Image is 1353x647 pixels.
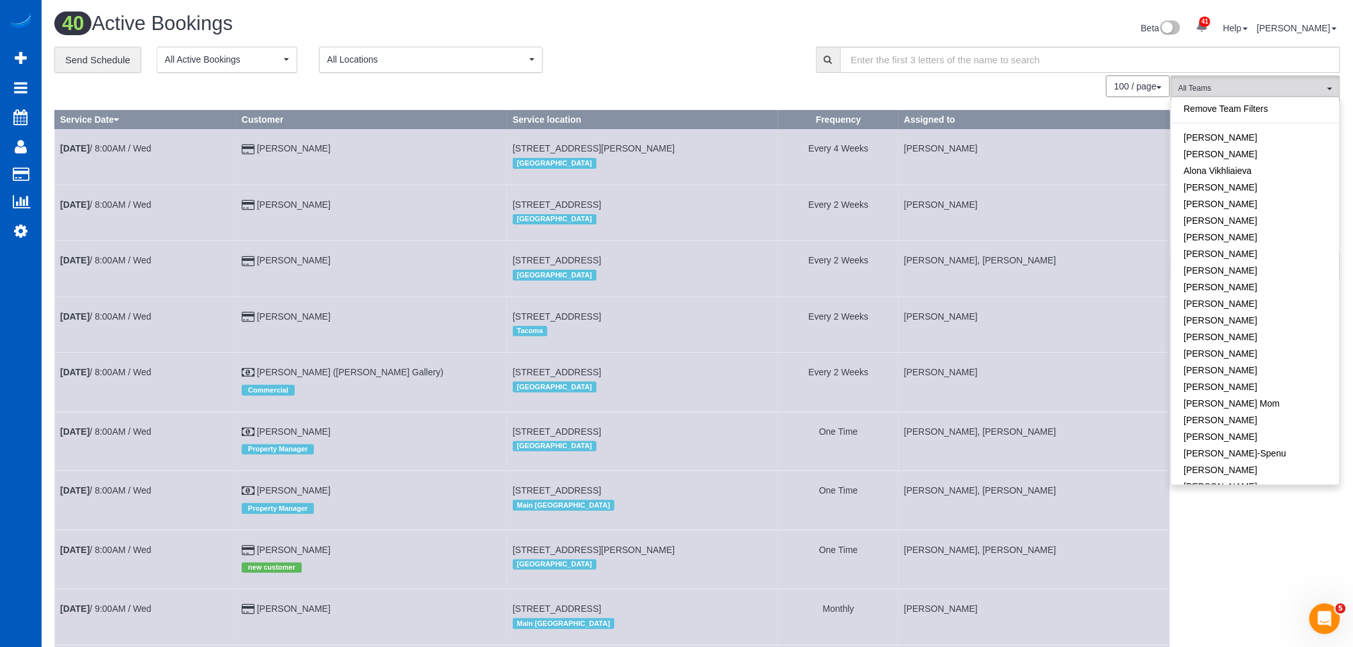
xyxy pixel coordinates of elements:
td: Schedule date [55,353,237,412]
a: [PERSON_NAME] [1171,146,1340,162]
span: Property Manager [242,444,315,455]
th: Service Date [55,111,237,129]
i: Credit Card Payment [242,145,254,154]
span: [STREET_ADDRESS] [513,311,601,322]
a: [DATE]/ 8:00AM / Wed [60,255,152,265]
span: Main [GEOGRAPHIC_DATA] [513,618,614,628]
i: Credit Card Payment [242,201,254,210]
a: [PERSON_NAME] [257,311,331,322]
td: Assigned to [898,185,1169,240]
span: [STREET_ADDRESS] [513,199,601,210]
a: Alona Vikhliaieva [1171,162,1340,179]
button: All Locations [319,47,543,73]
a: [PERSON_NAME] [1171,212,1340,229]
td: Frequency [778,353,898,412]
div: Location [513,438,773,455]
i: Credit Card Payment [242,313,254,322]
td: Schedule date [55,471,237,530]
td: Frequency [778,412,898,471]
td: Customer [236,129,507,185]
span: [STREET_ADDRESS] [513,604,601,614]
div: Location [513,556,773,573]
a: [PERSON_NAME]-Spenu [1171,445,1340,462]
a: [PERSON_NAME] [1171,478,1340,495]
a: [PERSON_NAME] [1171,362,1340,378]
button: 100 / page [1106,75,1170,97]
a: [PERSON_NAME] [1171,295,1340,312]
i: Cash Payment [242,487,254,495]
a: [PERSON_NAME] [1171,378,1340,395]
img: Automaid Logo [8,13,33,31]
a: [PERSON_NAME] [257,426,331,437]
span: [GEOGRAPHIC_DATA] [513,214,597,224]
td: Assigned to [898,589,1169,645]
td: Service location [507,353,778,412]
span: Property Manager [242,503,315,513]
span: [GEOGRAPHIC_DATA] [513,158,597,168]
a: [PERSON_NAME] [1171,345,1340,362]
nav: Pagination navigation [1107,75,1170,97]
td: Frequency [778,530,898,589]
th: Frequency [778,111,898,129]
span: [GEOGRAPHIC_DATA] [513,441,597,451]
span: [STREET_ADDRESS] [513,485,601,495]
th: Service location [507,111,778,129]
th: Customer [236,111,507,129]
button: All Teams [1171,75,1340,102]
div: Location [513,211,773,228]
td: Service location [507,297,778,352]
input: Enter the first 3 letters of the name to search [840,47,1340,73]
a: [PERSON_NAME] [257,143,331,153]
td: Frequency [778,471,898,530]
a: [PERSON_NAME] [1171,462,1340,478]
td: Customer [236,589,507,645]
a: [PERSON_NAME] [257,255,331,265]
a: [DATE]/ 8:00AM / Wed [60,545,152,555]
td: Schedule date [55,589,237,645]
b: [DATE] [60,143,90,153]
td: Assigned to [898,241,1169,297]
a: [DATE]/ 9:00AM / Wed [60,604,152,614]
a: [DATE]/ 8:00AM / Wed [60,367,152,377]
span: All Teams [1178,83,1324,94]
iframe: Intercom live chat [1310,604,1340,634]
span: [STREET_ADDRESS] [513,367,601,377]
td: Frequency [778,589,898,645]
img: New interface [1159,20,1180,37]
span: [STREET_ADDRESS] [513,426,601,437]
b: [DATE] [60,485,90,495]
a: [PERSON_NAME] [1171,428,1340,445]
b: [DATE] [60,367,90,377]
td: Customer [236,471,507,530]
td: Frequency [778,297,898,352]
td: Service location [507,185,778,240]
td: Service location [507,412,778,471]
a: [DATE]/ 8:00AM / Wed [60,143,152,153]
a: [PERSON_NAME] [257,545,331,555]
td: Schedule date [55,241,237,297]
td: Frequency [778,129,898,185]
td: Customer [236,412,507,471]
div: Location [513,497,773,513]
td: Frequency [778,185,898,240]
b: [DATE] [60,311,90,322]
th: Assigned to [898,111,1169,129]
td: Assigned to [898,530,1169,589]
a: [DATE]/ 8:00AM / Wed [60,485,152,495]
a: [PERSON_NAME] [1257,23,1337,33]
td: Schedule date [55,185,237,240]
span: [STREET_ADDRESS][PERSON_NAME] [513,143,675,153]
span: All Active Bookings [165,53,281,66]
i: Credit Card Payment [242,257,254,266]
td: Frequency [778,241,898,297]
div: Location [513,378,773,395]
a: [DATE]/ 8:00AM / Wed [60,311,152,322]
span: Commercial [242,385,295,395]
a: [PERSON_NAME] [1171,262,1340,279]
i: Cash Payment [242,368,254,377]
span: [STREET_ADDRESS] [513,255,601,265]
span: 41 [1200,17,1210,27]
a: [PERSON_NAME] [257,485,331,495]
